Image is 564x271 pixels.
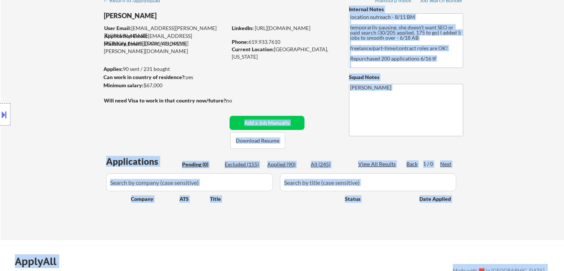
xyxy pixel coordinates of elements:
[103,74,225,81] div: yes
[103,65,227,73] div: 90 sent / 231 bought
[406,160,418,168] div: Back
[179,195,210,203] div: ATS
[103,74,186,80] strong: Can work in country of residence?:
[106,173,273,191] input: Search by company (case sensitive)
[345,192,409,205] div: Status
[232,46,337,60] div: [GEOGRAPHIC_DATA], [US_STATE]
[349,6,463,13] div: Internal Notes
[104,33,148,39] strong: Application Email:
[210,195,338,203] div: Title
[232,25,254,31] strong: LinkedIn:
[349,74,463,81] div: Squad Notes
[104,40,142,47] strong: Mailslurp Email:
[131,195,179,203] div: Company
[230,132,285,149] button: Download Resume
[104,32,227,47] div: [EMAIL_ADDRESS][PERSON_NAME][DOMAIN_NAME]
[280,173,456,191] input: Search by title (case sensitive)
[232,38,337,46] div: 619.933.7610
[358,160,398,168] div: View All Results
[232,39,248,45] strong: Phone:
[104,25,227,39] div: [EMAIL_ADDRESS][PERSON_NAME][DOMAIN_NAME]
[104,25,131,31] strong: User Email:
[255,25,310,31] a: [URL][DOMAIN_NAME]
[106,157,179,166] div: Applications
[104,11,256,20] div: [PERSON_NAME]
[267,161,304,168] div: Applied (90)
[15,255,65,268] div: ApplyAll
[232,46,274,52] strong: Current Location:
[423,160,440,168] div: 1 / 0
[103,82,227,89] div: $67,000
[182,161,219,168] div: Pending (0)
[104,97,227,104] strong: Will need Visa to work in that country now/future?:
[230,116,304,130] button: Add a Job Manually
[225,161,262,168] div: Excluded (155)
[226,97,247,104] div: no
[104,40,227,55] div: [EMAIL_ADDRESS][PERSON_NAME][DOMAIN_NAME]
[311,161,348,168] div: All (245)
[440,160,452,168] div: Next
[419,195,452,203] div: Date Applied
